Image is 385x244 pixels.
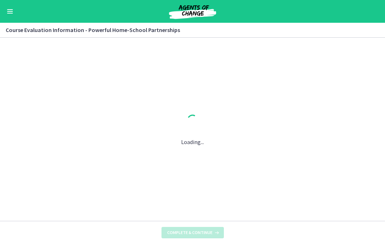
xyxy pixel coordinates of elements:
img: Agents of Change [150,3,235,20]
p: Loading... [181,138,204,146]
button: Complete & continue [161,227,224,238]
h3: Course Evaluation Information - Powerful Home-School Partnerships [6,26,371,34]
span: Complete & continue [167,230,212,235]
div: 1 [181,113,204,129]
button: Enable menu [6,7,14,16]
